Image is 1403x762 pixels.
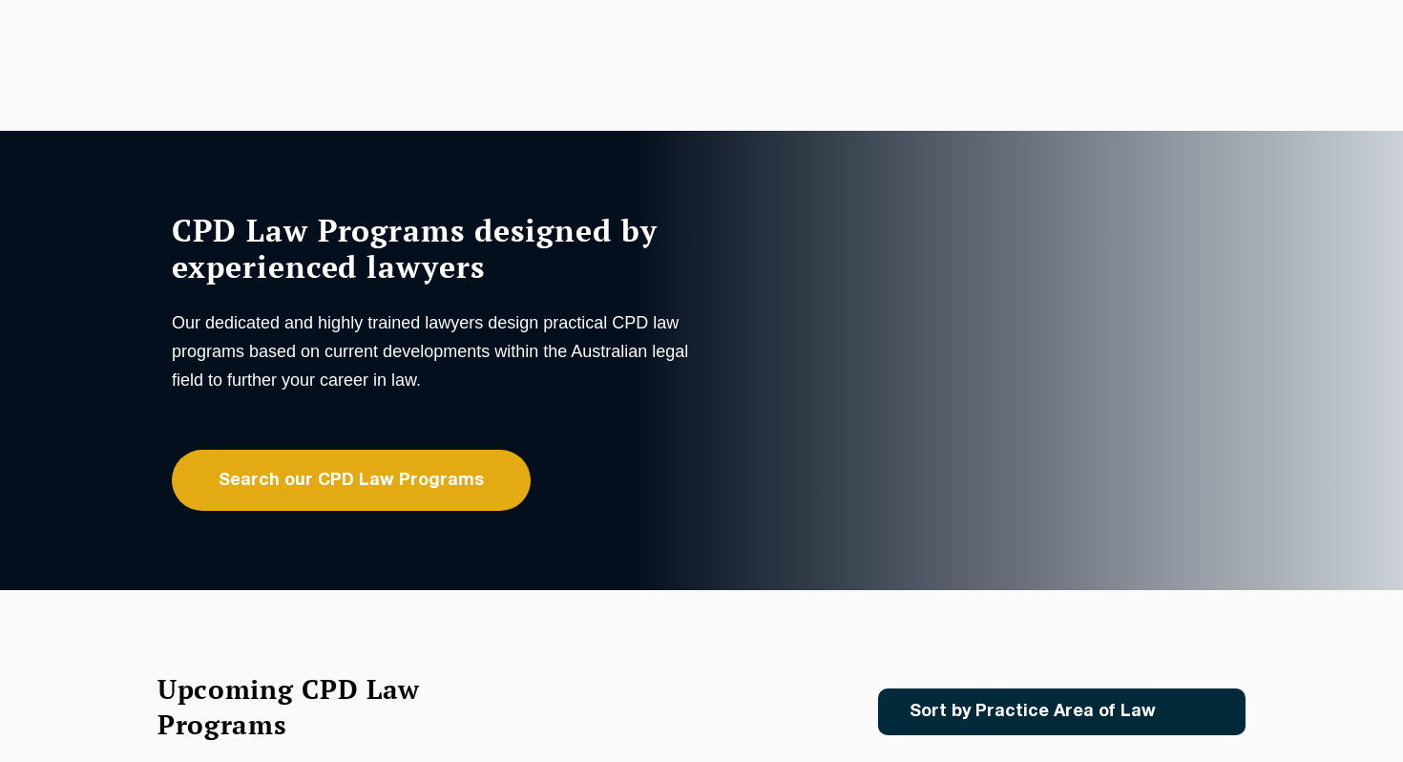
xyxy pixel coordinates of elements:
h1: CPD Law Programs designed by experienced lawyers [172,212,697,285]
p: Our dedicated and highly trained lawyers design practical CPD law programs based on current devel... [172,308,697,394]
h2: Upcoming CPD Law Programs [157,671,468,742]
a: Search our CPD Law Programs [172,450,531,511]
a: Sort by Practice Area of Law [878,688,1246,735]
img: Icon [1186,704,1208,720]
